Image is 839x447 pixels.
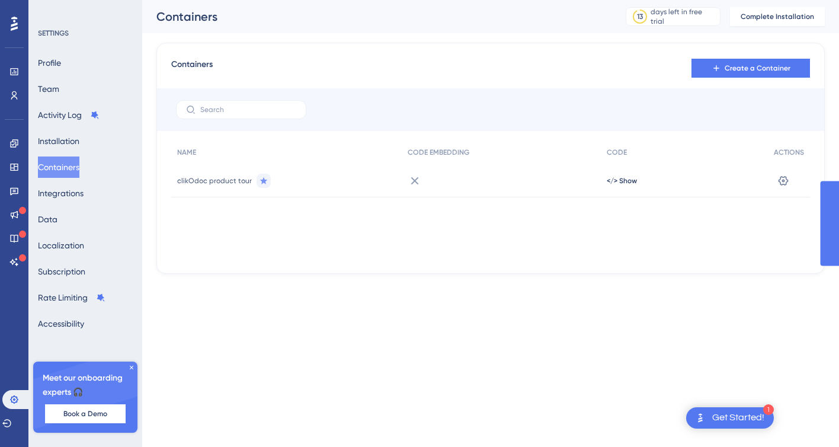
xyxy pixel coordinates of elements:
[38,157,79,178] button: Containers
[741,12,814,21] span: Complete Installation
[38,235,84,256] button: Localization
[38,78,59,100] button: Team
[38,209,57,230] button: Data
[607,148,627,157] span: CODE
[45,404,126,423] button: Book a Demo
[38,287,105,308] button: Rate Limiting
[200,106,296,114] input: Search
[43,371,128,400] span: Meet our onboarding experts 🎧
[38,313,84,334] button: Accessibility
[177,176,252,186] span: clikOdoc product tour
[691,59,810,78] button: Create a Container
[712,411,764,424] div: Get Started!
[38,28,134,38] div: SETTINGS
[38,183,84,204] button: Integrations
[38,130,79,152] button: Installation
[637,12,643,21] div: 13
[763,404,774,415] div: 1
[177,148,196,157] span: NAME
[651,7,716,26] div: days left in free trial
[63,409,107,419] span: Book a Demo
[693,411,707,425] img: launcher-image-alternative-text
[408,148,469,157] span: CODE EMBEDDING
[686,407,774,429] div: Open Get Started! checklist, remaining modules: 1
[156,8,596,25] div: Containers
[38,104,100,126] button: Activity Log
[774,148,804,157] span: ACTIONS
[789,400,825,436] iframe: UserGuiding AI Assistant Launcher
[725,63,790,73] span: Create a Container
[171,58,213,79] span: Containers
[607,176,637,186] button: </> Show
[38,52,61,74] button: Profile
[730,7,825,26] button: Complete Installation
[38,261,85,282] button: Subscription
